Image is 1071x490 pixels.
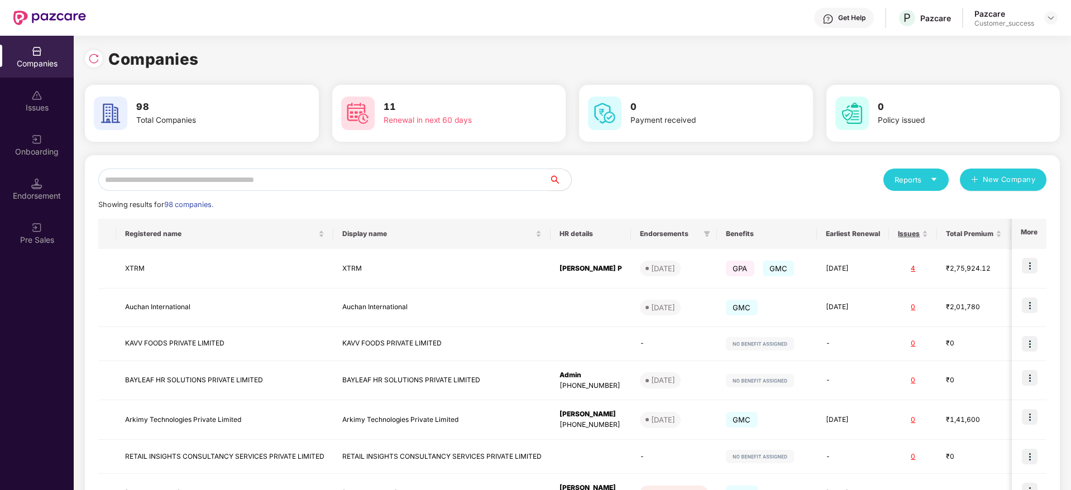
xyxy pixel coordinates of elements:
td: BAYLEAF HR SOLUTIONS PRIVATE LIMITED [116,361,333,401]
th: HR details [551,219,631,249]
div: [DATE] [651,374,675,386]
div: [PERSON_NAME] [560,409,622,420]
th: Earliest Renewal [817,219,889,249]
span: New Company [983,174,1036,185]
div: [PHONE_NUMBER] [560,381,622,391]
div: [DATE] [651,414,675,425]
div: Reports [895,174,938,185]
img: New Pazcare Logo [13,11,86,25]
th: Total Premium [937,219,1011,249]
button: search [548,169,572,191]
span: Display name [342,229,533,238]
h1: Companies [108,47,199,71]
img: icon [1022,336,1037,352]
div: [DATE] [651,302,675,313]
td: RETAIL INSIGHTS CONSULTANCY SERVICES PRIVATE LIMITED [333,440,551,474]
div: [PERSON_NAME] P [560,263,622,274]
span: caret-down [930,176,938,183]
span: GPA [726,261,754,276]
img: svg+xml;base64,PHN2ZyBpZD0iSGVscC0zMngzMiIgeG1sbnM9Imh0dHA6Ly93d3cudzMub3JnLzIwMDAvc3ZnIiB3aWR0aD... [823,13,834,25]
td: KAVV FOODS PRIVATE LIMITED [333,327,551,361]
div: 4 [898,263,928,274]
div: ₹0 [946,451,1002,462]
td: [DATE] [817,289,889,327]
td: XTRM [116,249,333,289]
span: Total Premium [946,229,993,238]
th: More [1012,219,1046,249]
h3: 0 [630,100,771,114]
td: [DATE] [817,249,889,289]
span: P [903,11,911,25]
td: Arkimy Technologies Private Limited [116,400,333,440]
img: icon [1022,297,1037,313]
th: Registered name [116,219,333,249]
span: plus [971,176,978,185]
img: icon [1022,409,1037,425]
div: Policy issued [878,114,1019,127]
img: svg+xml;base64,PHN2ZyBpZD0iQ29tcGFuaWVzIiB4bWxucz0iaHR0cDovL3d3dy53My5vcmcvMjAwMC9zdmciIHdpZHRoPS... [31,46,42,57]
img: icon [1022,449,1037,464]
td: RETAIL INSIGHTS CONSULTANCY SERVICES PRIVATE LIMITED [116,440,333,474]
img: svg+xml;base64,PHN2ZyB4bWxucz0iaHR0cDovL3d3dy53My5vcmcvMjAwMC9zdmciIHdpZHRoPSI2MCIgaGVpZ2h0PSI2MC... [341,97,375,130]
span: Issues [898,229,920,238]
span: search [548,175,571,184]
span: Showing results for [98,200,213,209]
h3: 11 [384,100,524,114]
span: Endorsements [640,229,699,238]
div: ₹0 [946,338,1002,349]
div: Get Help [838,13,866,22]
div: [PHONE_NUMBER] [560,420,622,430]
div: Customer_success [974,19,1034,28]
div: Renewal in next 60 days [384,114,524,127]
div: ₹2,01,780 [946,302,1002,313]
div: 0 [898,415,928,425]
div: ₹2,75,924.12 [946,263,1002,274]
button: plusNew Company [960,169,1046,191]
img: svg+xml;base64,PHN2ZyB3aWR0aD0iMjAiIGhlaWdodD0iMjAiIHZpZXdCb3g9IjAgMCAyMCAyMCIgZmlsbD0ibm9uZSIgeG... [31,222,42,233]
div: 0 [898,338,928,349]
div: 0 [898,451,928,462]
img: svg+xml;base64,PHN2ZyB4bWxucz0iaHR0cDovL3d3dy53My5vcmcvMjAwMC9zdmciIHdpZHRoPSI2MCIgaGVpZ2h0PSI2MC... [588,97,621,130]
h3: 0 [878,100,1019,114]
th: Issues [889,219,937,249]
div: Payment received [630,114,771,127]
td: - [817,327,889,361]
td: - [631,440,717,474]
td: Auchan International [333,289,551,327]
span: 98 companies. [164,200,213,209]
div: ₹1,41,600 [946,415,1002,425]
div: ₹0 [946,375,1002,386]
img: icon [1022,258,1037,273]
img: svg+xml;base64,PHN2ZyB4bWxucz0iaHR0cDovL3d3dy53My5vcmcvMjAwMC9zdmciIHdpZHRoPSIxMjIiIGhlaWdodD0iMj... [726,450,794,463]
img: svg+xml;base64,PHN2ZyB4bWxucz0iaHR0cDovL3d3dy53My5vcmcvMjAwMC9zdmciIHdpZHRoPSIxMjIiIGhlaWdodD0iMj... [726,374,794,387]
td: [DATE] [817,400,889,440]
img: svg+xml;base64,PHN2ZyB4bWxucz0iaHR0cDovL3d3dy53My5vcmcvMjAwMC9zdmciIHdpZHRoPSI2MCIgaGVpZ2h0PSI2MC... [835,97,869,130]
img: svg+xml;base64,PHN2ZyBpZD0iUmVsb2FkLTMyeDMyIiB4bWxucz0iaHR0cDovL3d3dy53My5vcmcvMjAwMC9zdmciIHdpZH... [88,53,99,64]
div: 0 [898,302,928,313]
div: Total Companies [136,114,277,127]
td: KAVV FOODS PRIVATE LIMITED [116,327,333,361]
td: BAYLEAF HR SOLUTIONS PRIVATE LIMITED [333,361,551,401]
img: svg+xml;base64,PHN2ZyBpZD0iSXNzdWVzX2Rpc2FibGVkIiB4bWxucz0iaHR0cDovL3d3dy53My5vcmcvMjAwMC9zdmciIH... [31,90,42,101]
td: - [817,440,889,474]
td: - [631,327,717,361]
th: Display name [333,219,551,249]
span: filter [704,230,710,237]
td: XTRM [333,249,551,289]
td: - [817,361,889,401]
th: Benefits [717,219,817,249]
div: Admin [560,370,622,381]
td: Auchan International [116,289,333,327]
span: GMC [763,261,795,276]
span: filter [701,227,713,241]
img: svg+xml;base64,PHN2ZyB3aWR0aD0iMjAiIGhlaWdodD0iMjAiIHZpZXdCb3g9IjAgMCAyMCAyMCIgZmlsbD0ibm9uZSIgeG... [31,134,42,145]
h3: 98 [136,100,277,114]
div: Pazcare [920,13,951,23]
div: 0 [898,375,928,386]
span: Registered name [125,229,316,238]
img: svg+xml;base64,PHN2ZyBpZD0iRHJvcGRvd24tMzJ4MzIiIHhtbG5zPSJodHRwOi8vd3d3LnczLm9yZy8yMDAwL3N2ZyIgd2... [1046,13,1055,22]
span: GMC [726,412,758,427]
img: svg+xml;base64,PHN2ZyB3aWR0aD0iMTQuNSIgaGVpZ2h0PSIxNC41IiB2aWV3Qm94PSIwIDAgMTYgMTYiIGZpbGw9Im5vbm... [31,178,42,189]
td: Arkimy Technologies Private Limited [333,400,551,440]
img: svg+xml;base64,PHN2ZyB4bWxucz0iaHR0cDovL3d3dy53My5vcmcvMjAwMC9zdmciIHdpZHRoPSIxMjIiIGhlaWdodD0iMj... [726,337,794,350]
